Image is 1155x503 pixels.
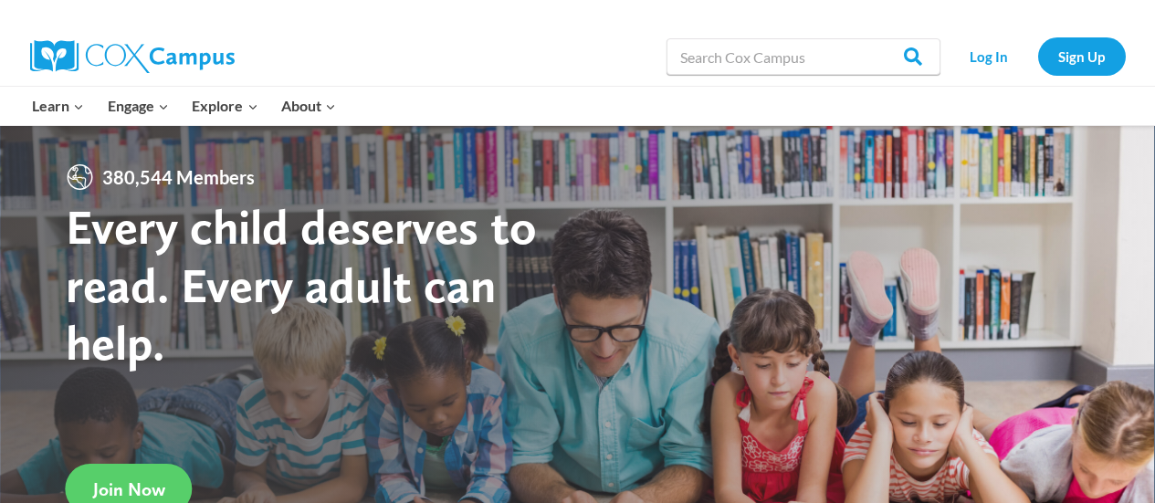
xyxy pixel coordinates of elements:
[32,94,84,118] span: Learn
[95,162,262,192] span: 380,544 Members
[667,38,940,75] input: Search Cox Campus
[108,94,169,118] span: Engage
[21,87,348,125] nav: Primary Navigation
[950,37,1126,75] nav: Secondary Navigation
[66,197,537,372] strong: Every child deserves to read. Every adult can help.
[281,94,336,118] span: About
[93,478,165,500] span: Join Now
[950,37,1029,75] a: Log In
[192,94,257,118] span: Explore
[30,40,235,73] img: Cox Campus
[1038,37,1126,75] a: Sign Up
